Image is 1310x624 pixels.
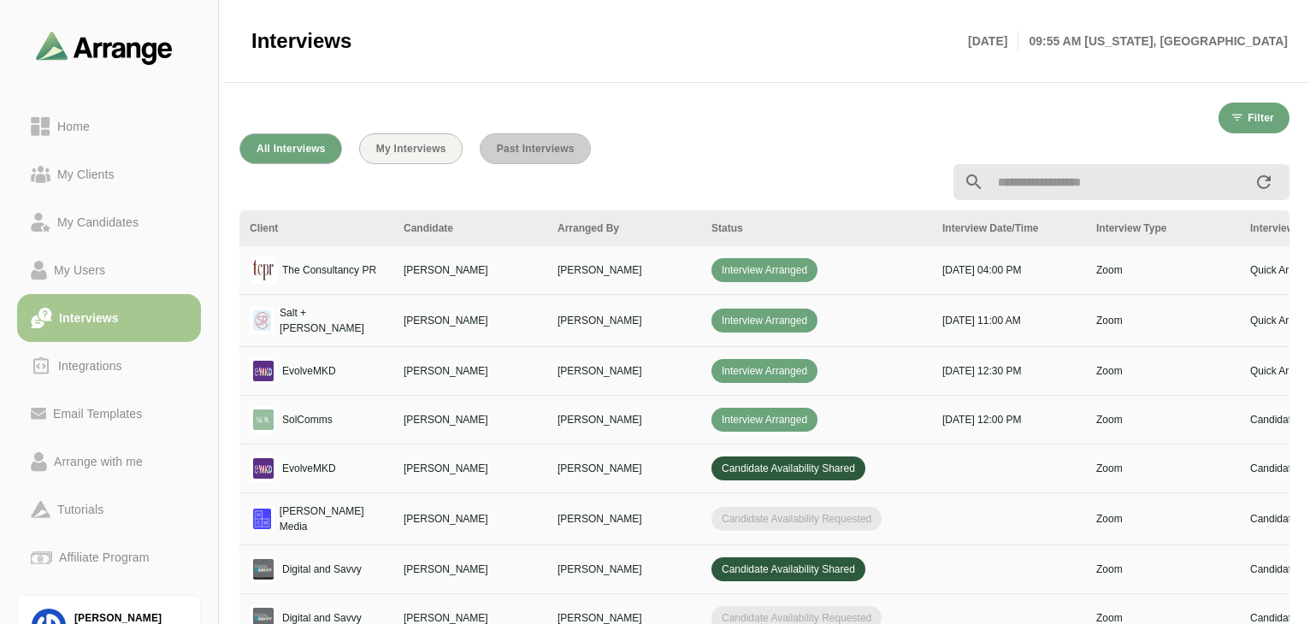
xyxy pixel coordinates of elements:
[558,511,691,527] p: [PERSON_NAME]
[280,305,383,336] p: Salt + [PERSON_NAME]
[17,390,201,438] a: Email Templates
[256,143,326,155] span: All Interviews
[942,262,1076,278] p: [DATE] 04:00 PM
[942,313,1076,328] p: [DATE] 11:00 AM
[404,511,537,527] p: [PERSON_NAME]
[250,307,274,334] img: logo
[47,451,150,472] div: Arrange with me
[282,562,362,577] p: Digital and Savvy
[711,507,882,531] span: Candidate Availability Requested
[942,412,1076,427] p: [DATE] 12:00 PM
[250,406,277,433] img: logo
[282,363,336,379] p: EvolveMKD
[17,533,201,581] a: Affiliate Program
[47,260,112,280] div: My Users
[1096,262,1230,278] p: Zoom
[558,363,691,379] p: [PERSON_NAME]
[50,164,121,185] div: My Clients
[282,461,336,476] p: EvolveMKD
[250,455,277,482] img: logo
[250,357,277,385] img: logo
[1247,112,1274,124] span: Filter
[404,313,537,328] p: [PERSON_NAME]
[1096,511,1230,527] p: Zoom
[250,505,274,533] img: logo
[282,262,376,278] p: The Consultancy PR
[942,221,1076,236] div: Interview Date/Time
[17,198,201,246] a: My Candidates
[1254,172,1274,192] i: appended action
[280,503,383,534] p: [PERSON_NAME] Media
[46,403,149,424] div: Email Templates
[52,308,126,328] div: Interviews
[404,562,537,577] p: [PERSON_NAME]
[282,412,333,427] p: SolComms
[1096,221,1230,236] div: Interview Type
[250,221,383,236] div: Client
[1096,412,1230,427] p: Zoom
[50,499,110,520] div: Tutorials
[1096,461,1230,476] p: Zoom
[558,412,691,427] p: [PERSON_NAME]
[558,262,691,278] p: [PERSON_NAME]
[17,246,201,294] a: My Users
[711,258,817,282] span: Interview Arranged
[558,461,691,476] p: [PERSON_NAME]
[250,256,277,284] img: logo
[375,143,446,155] span: My Interviews
[17,150,201,198] a: My Clients
[17,342,201,390] a: Integrations
[558,221,691,236] div: Arranged By
[711,309,817,333] span: Interview Arranged
[1018,31,1288,51] p: 09:55 AM [US_STATE], [GEOGRAPHIC_DATA]
[17,103,201,150] a: Home
[968,31,1018,51] p: [DATE]
[942,363,1076,379] p: [DATE] 12:30 PM
[1219,103,1289,133] button: Filter
[711,221,922,236] div: Status
[36,31,173,64] img: arrangeai-name-small-logo.4d2b8aee.svg
[404,262,537,278] p: [PERSON_NAME]
[496,143,575,155] span: Past Interviews
[711,456,865,480] span: Candidate Availability Shared
[50,116,97,137] div: Home
[239,133,342,164] button: All Interviews
[52,547,156,568] div: Affiliate Program
[359,133,463,164] button: My Interviews
[17,438,201,486] a: Arrange with me
[1096,363,1230,379] p: Zoom
[558,562,691,577] p: [PERSON_NAME]
[404,363,537,379] p: [PERSON_NAME]
[404,412,537,427] p: [PERSON_NAME]
[404,221,537,236] div: Candidate
[17,486,201,533] a: Tutorials
[711,408,817,432] span: Interview Arranged
[50,212,145,233] div: My Candidates
[51,356,129,376] div: Integrations
[251,28,351,54] span: Interviews
[404,461,537,476] p: [PERSON_NAME]
[1096,313,1230,328] p: Zoom
[480,133,591,164] button: Past Interviews
[250,556,277,583] img: logo
[558,313,691,328] p: [PERSON_NAME]
[711,557,865,581] span: Candidate Availability Shared
[17,294,201,342] a: Interviews
[711,359,817,383] span: Interview Arranged
[1096,562,1230,577] p: Zoom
